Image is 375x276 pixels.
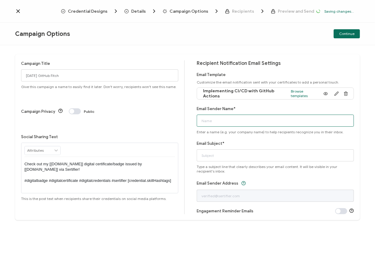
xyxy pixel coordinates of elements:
label: Engagement Reminder Emails [197,209,253,213]
label: Campaign Privacy [21,109,55,114]
span: Campaign Options [163,8,220,14]
span: Recipients [225,8,265,14]
p: Saving changes... [324,9,354,14]
p: Check out my [[DOMAIN_NAME]] digital certificate/badge issued by [[DOMAIN_NAME]] via Sertifier! #... [24,161,175,184]
label: Email Sender Address [197,181,238,186]
span: Details [124,8,157,14]
span: Give this campaign a name to easily find it later. Don't worry, recipients won't see this name. [21,84,176,89]
div: Breadcrumb [61,8,314,14]
span: Campaign Options [170,9,208,14]
label: Campaign Title [21,61,50,66]
span: Customize the email notification sent with your certificates to add a personal touch. [197,80,339,84]
span: Credential Designs [61,8,119,14]
iframe: Chat Widget [345,247,375,276]
span: Preview and Send [271,9,314,14]
input: Campaign Options [21,69,178,81]
span: Implementing CI/CD with GitHub Actions [203,88,288,99]
span: This is the post text when recipients share their credentials on social media platforms. [21,196,167,201]
span: Recipient Notification Email Settings [197,60,281,66]
span: Details [131,9,146,14]
span: Campaign Options [15,30,70,38]
span: Recipients [232,9,254,14]
span: Type a subject line that clearly describes your email content. It will be visible in your recipie... [197,164,354,173]
label: Email Subject* [197,141,224,146]
span: Preview and Send [278,9,314,14]
input: Attributes [25,146,60,155]
span: Browse templates [291,89,319,98]
label: Email Template [197,72,226,77]
span: Credential Designs [68,9,107,14]
span: Public [84,109,94,114]
input: Subject [197,149,354,161]
label: Social Sharing Text [21,135,58,139]
input: verified@sertifier.com [197,190,354,202]
span: Enter a name (e.g. your company name) to help recipients recognize you in their inbox. [197,130,344,134]
input: Name [197,115,354,127]
span: Continue [339,32,354,36]
button: Continue [334,29,360,38]
label: Email Sender Name* [197,106,236,111]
